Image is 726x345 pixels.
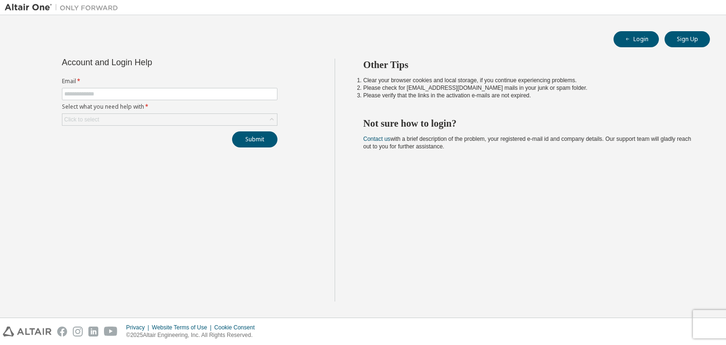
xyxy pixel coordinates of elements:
li: Please check for [EMAIL_ADDRESS][DOMAIN_NAME] mails in your junk or spam folder. [363,84,693,92]
span: with a brief description of the problem, your registered e-mail id and company details. Our suppo... [363,136,691,150]
div: Cookie Consent [214,324,260,331]
div: Website Terms of Use [152,324,214,331]
div: Account and Login Help [62,59,234,66]
li: Please verify that the links in the activation e-mails are not expired. [363,92,693,99]
img: instagram.svg [73,327,83,336]
h2: Other Tips [363,59,693,71]
img: Altair One [5,3,123,12]
img: youtube.svg [104,327,118,336]
button: Submit [232,131,277,147]
img: linkedin.svg [88,327,98,336]
button: Login [614,31,659,47]
a: Contact us [363,136,390,142]
p: © 2025 Altair Engineering, Inc. All Rights Reserved. [126,331,260,339]
div: Privacy [126,324,152,331]
li: Clear your browser cookies and local storage, if you continue experiencing problems. [363,77,693,84]
h2: Not sure how to login? [363,117,693,129]
label: Select what you need help with [62,103,277,111]
img: facebook.svg [57,327,67,336]
div: Click to select [62,114,277,125]
img: altair_logo.svg [3,327,52,336]
button: Sign Up [665,31,710,47]
div: Click to select [64,116,99,123]
label: Email [62,78,277,85]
